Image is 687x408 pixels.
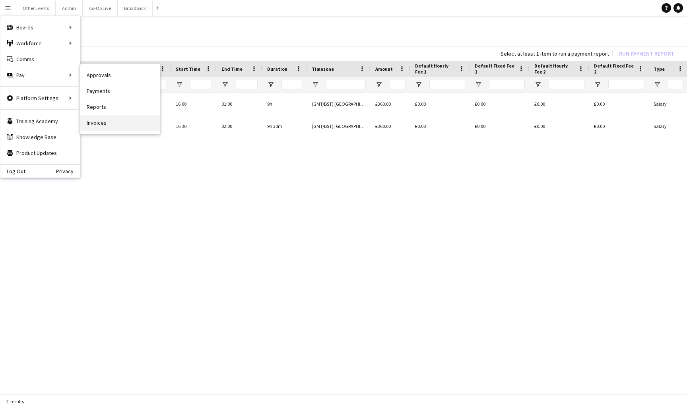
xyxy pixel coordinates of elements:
input: Type Filter Input [668,80,684,89]
input: Default Fixed Fee 1 Filter Input [489,80,525,89]
span: Default Fixed Fee 2 [594,63,635,75]
span: Amount [375,66,393,72]
div: Workforce [0,35,80,51]
span: Default Hourly Fee 2 [534,63,575,75]
div: £0.00 [410,115,470,137]
a: Privacy [56,168,80,174]
div: Platform Settings [0,90,80,106]
div: 02:00 [217,115,262,137]
a: Training Academy [0,113,80,129]
a: Product Updates [0,145,80,161]
a: Reports [80,99,160,115]
button: Open Filter Menu [312,81,319,88]
div: £0.00 [530,115,589,137]
span: £360.00 [375,101,391,107]
input: Default Hourly Fee 2 Filter Input [549,80,584,89]
input: Timezone Filter Input [326,80,366,89]
span: Default Fixed Fee 1 [475,63,515,75]
button: Other Events [16,0,56,16]
span: Default Hourly Fee 1 [415,63,456,75]
span: £360.00 [375,123,391,129]
div: (GMT/BST) [GEOGRAPHIC_DATA] [307,93,371,115]
span: Timezone [312,66,334,72]
a: Approvals [80,67,160,83]
div: £0.00 [470,93,530,115]
input: Default Hourly Fee 1 Filter Input [429,80,465,89]
div: £0.00 [530,93,589,115]
div: Pay [0,67,80,83]
a: Payments [80,83,160,99]
button: Co-Op Live [83,0,118,16]
input: Amount Filter Input [390,80,406,89]
div: 9h [262,93,307,115]
div: £0.00 [410,93,470,115]
span: End Time [221,66,243,72]
div: (GMT/BST) [GEOGRAPHIC_DATA] [307,115,371,137]
div: Boards [0,19,80,35]
button: Open Filter Menu [221,81,229,88]
button: Open Filter Menu [375,81,382,88]
div: 16:30 [171,115,217,137]
span: Duration [267,66,287,72]
input: Start Time Filter Input [190,80,212,89]
button: Open Filter Menu [267,81,274,88]
div: £0.00 [589,93,649,115]
a: Log Out [0,168,25,174]
div: 16:00 [171,93,217,115]
button: Open Filter Menu [176,81,183,88]
button: Open Filter Menu [594,81,601,88]
input: End Time Filter Input [236,80,258,89]
div: 9h 30m [262,115,307,137]
span: Type [654,66,665,72]
a: Comms [0,51,80,67]
button: Broadwick [118,0,153,16]
div: Select at least 1 item to run a payment report [501,50,609,57]
a: Knowledge Base [0,129,80,145]
button: Open Filter Menu [475,81,482,88]
div: £0.00 [470,115,530,137]
a: Invoices [80,115,160,131]
button: Admin [56,0,83,16]
input: Default Fixed Fee 2 Filter Input [608,80,644,89]
span: Start Time [176,66,200,72]
div: £0.00 [589,115,649,137]
button: Open Filter Menu [534,81,541,88]
button: Open Filter Menu [415,81,422,88]
button: Open Filter Menu [654,81,661,88]
div: 01:00 [217,93,262,115]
